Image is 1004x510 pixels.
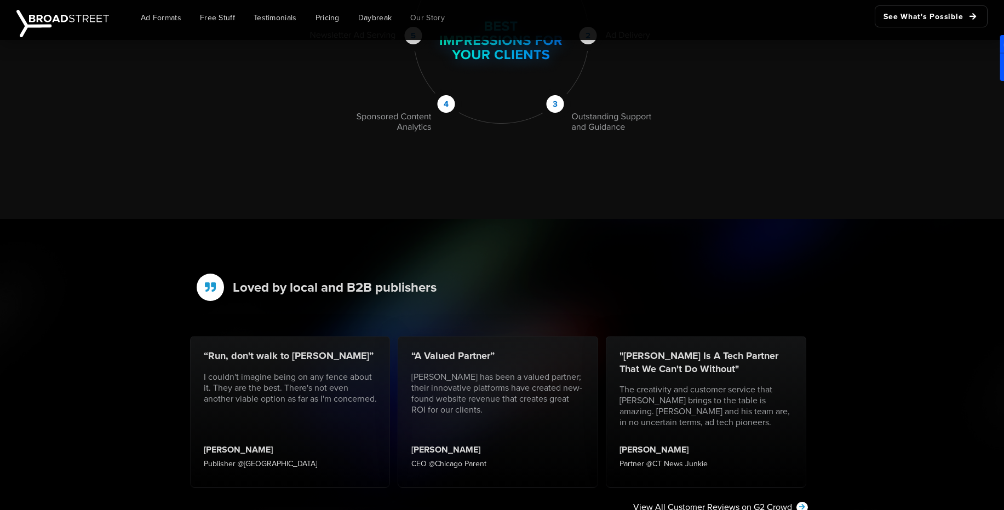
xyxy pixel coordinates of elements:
a: Pricing [307,5,348,30]
h2: Loved by local and B2B publishers [197,274,808,301]
p: [PERSON_NAME] has been a valued partner; their innovative platforms have created new-found websit... [411,372,584,415]
span: Our Story [410,12,445,24]
h2: "[PERSON_NAME] Is A Tech Partner That We Can't Do Without" [619,350,793,375]
a: See What's Possible [875,5,988,27]
a: Ad Formats [133,5,190,30]
h3: [PERSON_NAME] [619,443,708,456]
span: Pricing [315,12,340,24]
a: Free Stuff [192,5,243,30]
span: Ad Formats [141,12,181,24]
img: Broadstreet | The Ad Manager for Small Publishers [16,10,109,37]
p: I couldn't imagine being on any fence about it. They are the best. There's not even another viabl... [204,372,377,404]
span: Testimonials [254,12,297,24]
p: Partner @CT News Junkie [619,458,708,470]
a: Daybreak [350,5,400,30]
span: Daybreak [358,12,392,24]
h2: “Run, don't walk to [PERSON_NAME]” [204,350,377,362]
h3: [PERSON_NAME] [411,443,486,456]
p: CEO @Chicago Parent [411,458,486,470]
a: Testimonials [245,5,305,30]
p: The creativity and customer service that [PERSON_NAME] brings to the table is amazing. [PERSON_NA... [619,384,793,428]
h2: “A Valued Partner” [411,350,584,362]
h3: [PERSON_NAME] [204,443,317,456]
p: Publisher @[GEOGRAPHIC_DATA] [204,458,317,470]
span: Free Stuff [200,12,235,24]
a: Our Story [402,5,453,30]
